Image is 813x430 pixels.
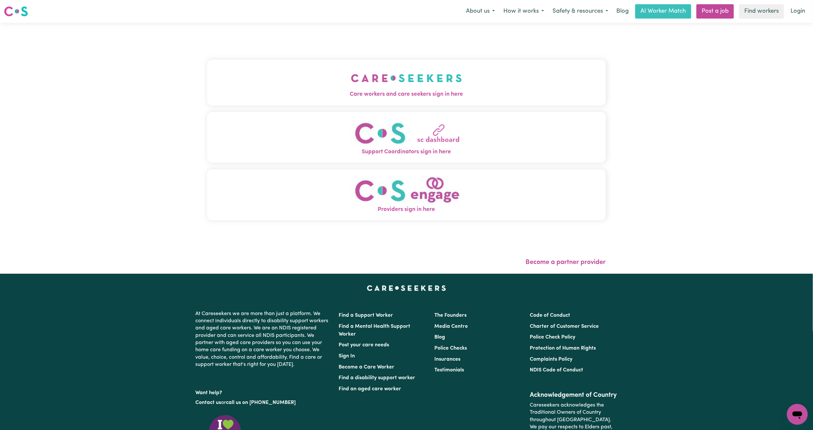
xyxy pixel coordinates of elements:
a: Contact us [196,400,221,405]
a: Login [787,4,809,19]
a: Find workers [739,4,784,19]
a: Police Checks [434,346,467,351]
button: Providers sign in here [207,169,606,220]
a: Media Centre [434,324,468,329]
span: Providers sign in here [207,205,606,214]
button: Care workers and care seekers sign in here [207,60,606,105]
a: Protection of Human Rights [530,346,596,351]
p: At Careseekers we are more than just a platform. We connect individuals directly to disability su... [196,308,331,371]
a: Become a partner provider [526,259,606,266]
a: The Founders [434,313,467,318]
a: Sign In [339,354,355,359]
a: Testimonials [434,368,464,373]
a: NDIS Code of Conduct [530,368,583,373]
a: Police Check Policy [530,335,575,340]
a: Become a Care Worker [339,365,395,370]
a: Post your care needs [339,342,389,348]
a: Careseekers logo [4,4,28,19]
span: Care workers and care seekers sign in here [207,90,606,99]
a: Complaints Policy [530,357,572,362]
a: call us on [PHONE_NUMBER] [226,400,296,405]
a: Blog [434,335,445,340]
a: Find a disability support worker [339,375,415,381]
h2: Acknowledgement of Country [530,391,617,399]
button: Support Coordinators sign in here [207,112,606,163]
a: Careseekers home page [367,285,446,291]
button: How it works [499,5,548,18]
a: Find a Mental Health Support Worker [339,324,411,337]
p: or [196,396,331,409]
span: Support Coordinators sign in here [207,148,606,156]
a: Charter of Customer Service [530,324,599,329]
a: AI Worker Match [635,4,691,19]
button: About us [462,5,499,18]
iframe: Button to launch messaging window, conversation in progress [787,404,808,425]
a: Blog [612,4,633,19]
a: Insurances [434,357,460,362]
button: Safety & resources [548,5,612,18]
a: Code of Conduct [530,313,570,318]
a: Find an aged care worker [339,386,401,392]
a: Find a Support Worker [339,313,393,318]
a: Post a job [696,4,734,19]
img: Careseekers logo [4,6,28,17]
p: Want help? [196,387,331,396]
